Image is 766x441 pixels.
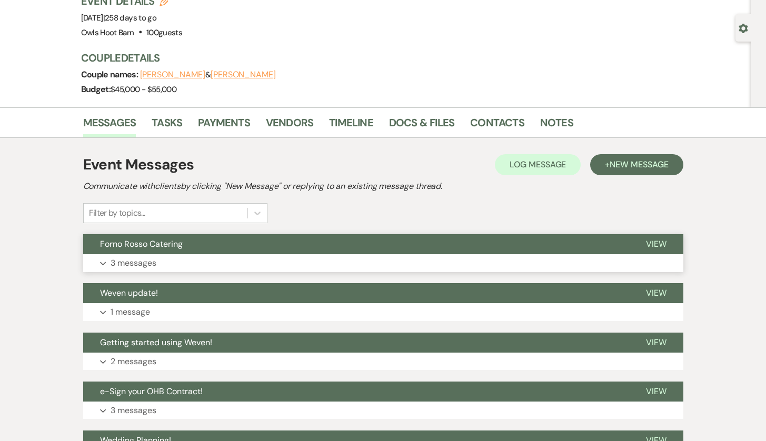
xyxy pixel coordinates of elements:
[590,154,683,175] button: +New Message
[105,13,156,23] span: 258 days to go
[111,355,156,368] p: 2 messages
[646,287,666,298] span: View
[646,386,666,397] span: View
[646,238,666,249] span: View
[629,333,683,353] button: View
[389,114,454,137] a: Docs & Files
[629,382,683,402] button: View
[140,69,276,80] span: &
[111,84,176,95] span: $45,000 - $55,000
[83,333,629,353] button: Getting started using Weven!
[739,23,748,33] button: Open lead details
[111,305,150,319] p: 1 message
[610,159,668,170] span: New Message
[100,238,183,249] span: Forno Rosso Catering
[198,114,250,137] a: Payments
[510,159,566,170] span: Log Message
[81,13,157,23] span: [DATE]
[146,27,182,38] span: 100 guests
[152,114,182,137] a: Tasks
[540,114,573,137] a: Notes
[100,287,158,298] span: Weven update!
[83,234,629,254] button: Forno Rosso Catering
[211,71,276,79] button: [PERSON_NAME]
[81,27,134,38] span: Owls Hoot Barn
[266,114,313,137] a: Vendors
[83,254,683,272] button: 3 messages
[83,180,683,193] h2: Communicate with clients by clicking "New Message" or replying to an existing message thread.
[111,404,156,417] p: 3 messages
[470,114,524,137] a: Contacts
[81,84,111,95] span: Budget:
[83,283,629,303] button: Weven update!
[89,207,145,219] div: Filter by topics...
[83,303,683,321] button: 1 message
[83,353,683,370] button: 2 messages
[140,71,205,79] button: [PERSON_NAME]
[111,256,156,270] p: 3 messages
[629,283,683,303] button: View
[83,402,683,419] button: 3 messages
[100,386,203,397] span: e-Sign your OHB Contract!
[629,234,683,254] button: View
[646,337,666,348] span: View
[83,114,136,137] a: Messages
[103,13,156,23] span: |
[495,154,581,175] button: Log Message
[83,154,194,176] h1: Event Messages
[329,114,373,137] a: Timeline
[81,51,671,65] h3: Couple Details
[100,337,212,348] span: Getting started using Weven!
[81,69,140,80] span: Couple names:
[83,382,629,402] button: e-Sign your OHB Contract!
